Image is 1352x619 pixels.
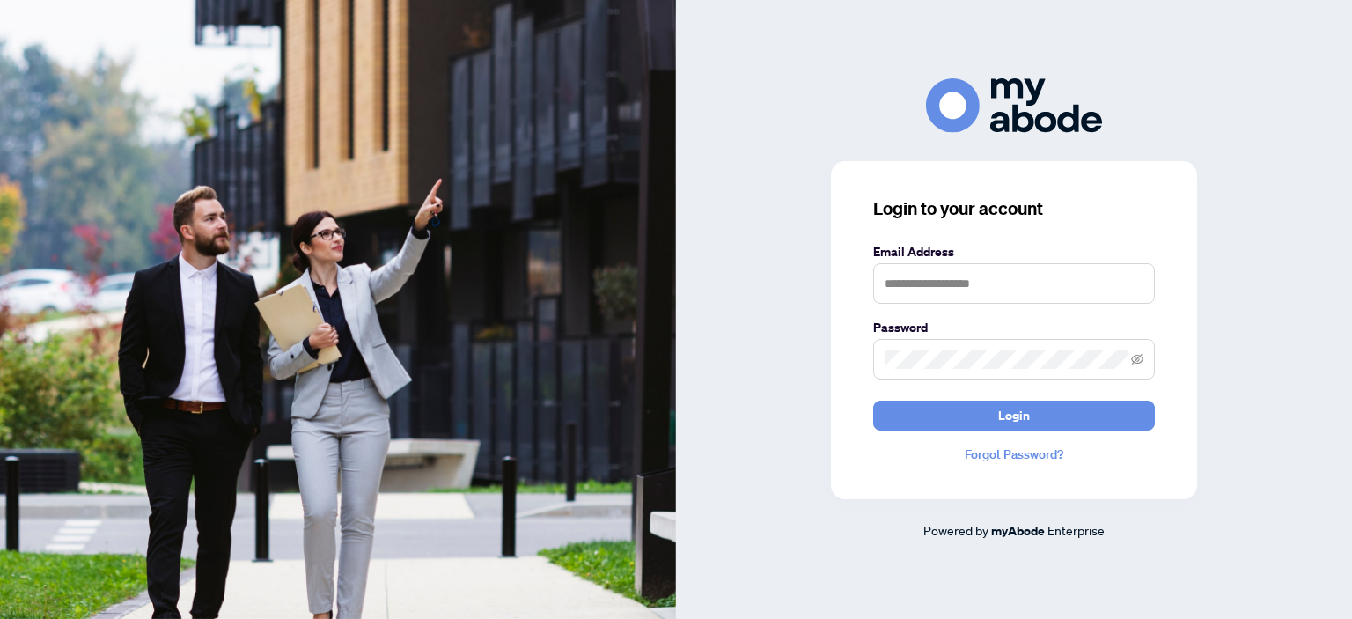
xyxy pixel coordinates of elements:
[923,522,988,538] span: Powered by
[1047,522,1105,538] span: Enterprise
[998,402,1030,430] span: Login
[873,445,1155,464] a: Forgot Password?
[873,196,1155,221] h3: Login to your account
[873,401,1155,431] button: Login
[873,318,1155,337] label: Password
[991,521,1045,541] a: myAbode
[1131,353,1143,365] span: eye-invisible
[926,78,1102,132] img: ma-logo
[873,242,1155,262] label: Email Address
